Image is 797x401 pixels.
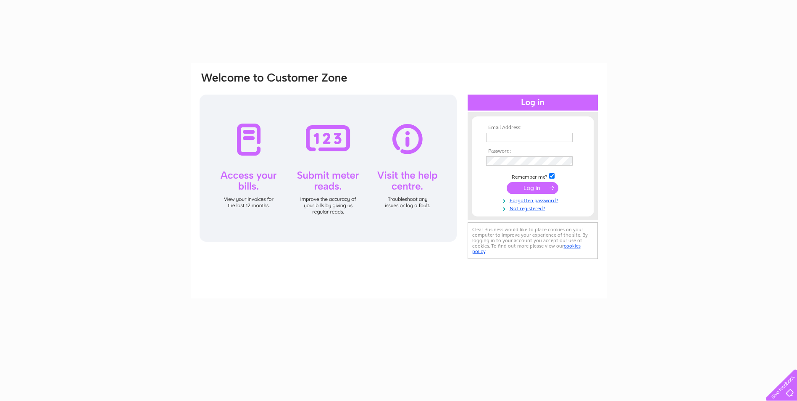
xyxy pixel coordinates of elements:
[468,222,598,259] div: Clear Business would like to place cookies on your computer to improve your experience of the sit...
[484,125,581,131] th: Email Address:
[472,243,581,254] a: cookies policy
[486,196,581,204] a: Forgotten password?
[484,172,581,180] td: Remember me?
[507,182,558,194] input: Submit
[484,148,581,154] th: Password:
[486,204,581,212] a: Not registered?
